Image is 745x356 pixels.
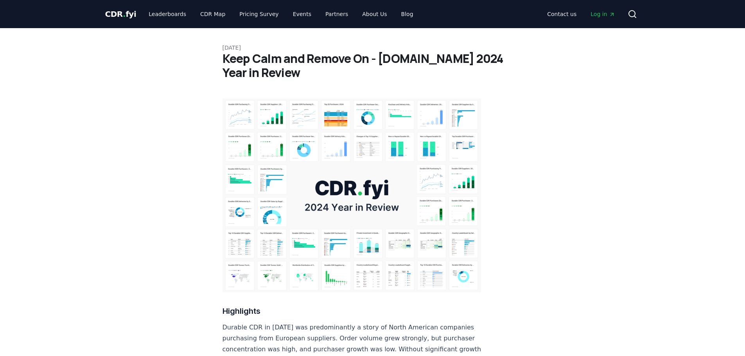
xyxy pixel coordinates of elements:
[142,7,192,21] a: Leaderboards
[541,7,583,21] a: Contact us
[395,7,420,21] a: Blog
[223,52,523,80] h1: Keep Calm and Remove On - [DOMAIN_NAME] 2024 Year in Review
[591,10,615,18] span: Log in
[584,7,621,21] a: Log in
[356,7,393,21] a: About Us
[194,7,232,21] a: CDR Map
[223,44,523,52] p: [DATE]
[105,9,136,20] a: CDR.fyi
[223,98,481,292] img: blog post image
[319,7,354,21] a: Partners
[287,7,318,21] a: Events
[142,7,419,21] nav: Main
[105,9,136,19] span: CDR fyi
[541,7,621,21] nav: Main
[233,7,285,21] a: Pricing Survey
[223,305,481,317] h3: Highlights
[123,9,126,19] span: .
